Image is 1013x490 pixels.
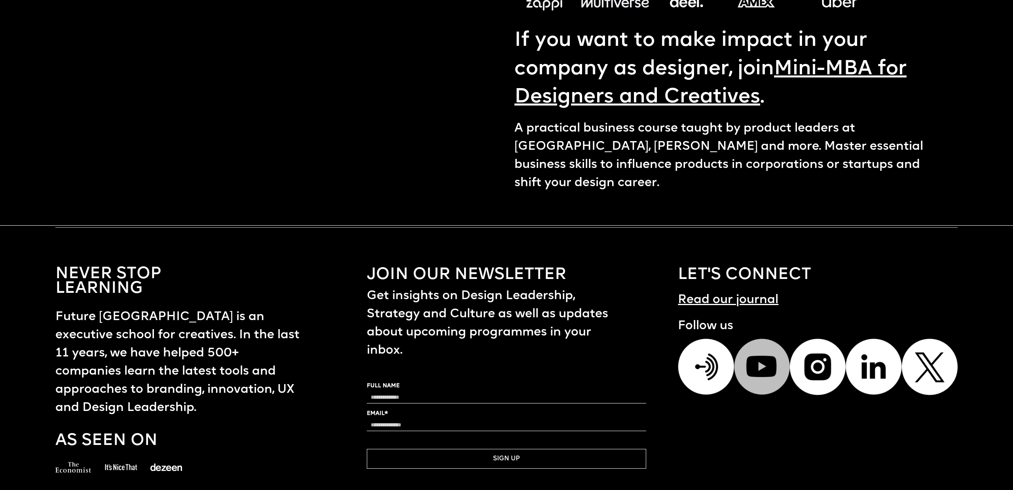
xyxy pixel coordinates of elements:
h1: Get insights on Design Leadership, Strategy and Culture as well as updates about upcoming program... [367,287,618,368]
img: Podcasts icons to connect with Future London Academy [678,339,734,394]
label: FULL NAME [367,382,647,390]
h1: As seen on [55,433,335,449]
h1: NEVER STOP LEARNING [55,267,161,296]
img: a logo of deezen [150,464,182,471]
p: If you want to make impact in your company as designer, join . [514,27,942,112]
h1: Join our newsletter [367,267,566,283]
img: a logo of the economist [55,462,91,473]
a: Read our journal [678,283,778,309]
h1: Follow us [678,317,930,335]
img: Twitter icon to connect with Future London Academy [902,339,958,395]
h1: Read our journal [678,291,778,309]
p: A practical business course taught by product leaders at [GEOGRAPHIC_DATA], [PERSON_NAME] and mor... [514,120,942,192]
button: SIGN UP [367,449,647,469]
img: Youtube icons to connect with Future London Academy [734,339,790,394]
label: EMAIL* [367,409,647,418]
h1: Future [GEOGRAPHIC_DATA] is an executive school for creatives. In the last 11 years, we have help... [55,308,307,417]
img: Linkedin icon to connect with Future London Academy [846,339,901,394]
img: a logo of it is nice that [99,462,142,473]
img: Instagram icon to connect with Future London Academy [790,339,846,395]
h1: LET's CONNECT [678,267,811,283]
